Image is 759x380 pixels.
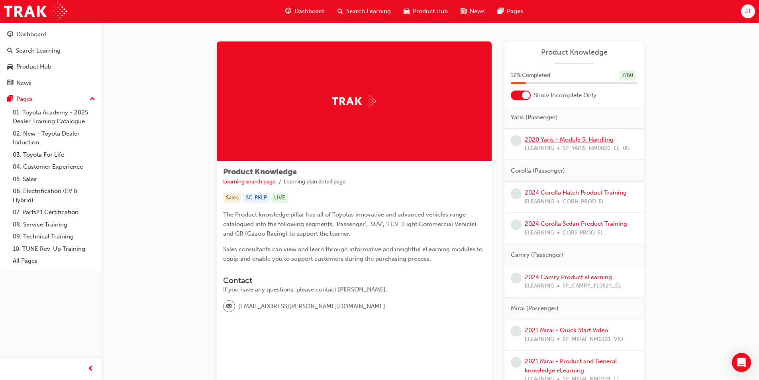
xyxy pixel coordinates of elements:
[3,76,98,91] a: News
[223,285,485,294] div: If you have any questions, please contact [PERSON_NAME].
[511,326,522,337] span: learningRecordVerb_NONE-icon
[563,228,603,238] span: CORS-PROD-EL
[525,327,608,334] a: 2021 Mirai - Quick Start Video
[223,178,276,185] a: Learning search page
[10,185,98,206] a: 06. Electrification (EV & Hybrid)
[243,193,270,203] div: SC-PKLP
[461,6,467,16] span: news-icon
[511,219,522,230] span: learningRecordVerb_NONE-icon
[525,228,554,238] span: ELEARNING
[10,206,98,219] a: 07. Parts21 Certification
[397,3,454,20] a: car-iconProduct Hub
[10,255,98,267] a: All Pages
[525,189,627,196] a: 2024 Corolla Hatch Product Training
[511,48,637,57] a: Product Knowledge
[10,128,98,149] a: 02. New - Toyota Dealer Induction
[534,91,596,100] span: Show Incomplete Only
[563,282,621,291] span: SP_CAMRY_FL0824_EL
[511,113,558,122] span: Yaris (Passenger)
[741,4,755,18] button: JT
[7,63,13,71] span: car-icon
[16,79,31,88] div: News
[16,46,61,55] div: Search Learning
[238,302,385,311] span: [EMAIL_ADDRESS][PERSON_NAME][DOMAIN_NAME]
[413,7,448,16] span: Product Hub
[732,353,751,372] div: Open Intercom Messenger
[7,31,13,38] span: guage-icon
[7,80,13,87] span: news-icon
[16,62,51,71] div: Product Hub
[525,282,554,291] span: ELEARNING
[525,335,554,344] span: ELEARNING
[511,250,563,260] span: Camry (Passenger)
[90,94,95,104] span: up-icon
[16,95,33,104] div: Pages
[4,2,67,20] img: Trak
[525,358,617,374] a: 2021 Mirai - Product and General knowledge eLearning
[525,144,554,153] span: ELEARNING
[511,273,522,284] span: learningRecordVerb_NONE-icon
[223,167,297,176] span: Product Knowledge
[563,144,629,153] span: SP_YARIS_NM0820_EL_05
[507,7,523,16] span: Pages
[511,71,550,80] span: 12 % Completed
[10,161,98,173] a: 04. Customer Experience
[223,193,241,203] div: Sales
[525,220,627,227] a: 2024 Corolla Sedan Product Training
[511,188,522,199] span: learningRecordVerb_NONE-icon
[346,7,391,16] span: Search Learning
[337,6,343,16] span: search-icon
[619,70,636,81] div: 7 / 60
[7,47,13,55] span: search-icon
[525,197,554,207] span: ELEARNING
[294,7,325,16] span: Dashboard
[226,301,232,312] span: email-icon
[16,30,47,39] div: Dashboard
[3,92,98,106] button: Pages
[563,197,604,207] span: CORH-PROD-EL
[10,173,98,185] a: 05. Sales
[511,166,565,175] span: Corolla (Passenger)
[7,96,13,103] span: pages-icon
[525,136,614,143] a: 2020 Yaris - Module 5: Handling
[279,3,331,20] a: guage-iconDashboard
[491,3,530,20] a: pages-iconPages
[10,149,98,161] a: 03. Toyota For Life
[10,243,98,255] a: 10. TUNE Rev-Up Training
[10,219,98,231] a: 08. Service Training
[284,177,346,187] li: Learning plan detail page
[511,357,522,368] span: learningRecordVerb_NONE-icon
[223,211,478,237] span: The Product knowledge pillar has all of Toyotas innovative and advanced vehicles range catalogued...
[223,276,485,285] h3: Contact
[511,304,559,313] span: Mirai (Passenger)
[498,6,504,16] span: pages-icon
[3,26,98,92] button: DashboardSearch LearningProduct HubNews
[3,43,98,58] a: Search Learning
[3,27,98,42] a: Dashboard
[745,7,751,16] span: JT
[454,3,491,20] a: news-iconNews
[525,274,612,281] a: 2024 Camry Product eLearning
[404,6,410,16] span: car-icon
[563,335,623,344] span: SP_MIRAI_NM0321_VID
[88,364,94,374] span: prev-icon
[331,3,397,20] a: search-iconSearch Learning
[470,7,485,16] span: News
[285,6,291,16] span: guage-icon
[271,193,288,203] div: LIVE
[223,246,484,262] span: Sales consultants can view and learn through informative and insightful eLearning modules to equi...
[10,230,98,243] a: 09. Technical Training
[511,135,522,146] span: learningRecordVerb_NONE-icon
[10,106,98,128] a: 01. Toyota Academy - 2025 Dealer Training Catalogue
[332,95,376,107] img: Trak
[3,59,98,74] a: Product Hub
